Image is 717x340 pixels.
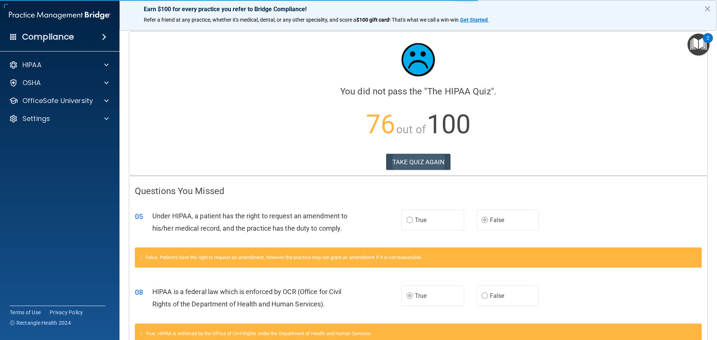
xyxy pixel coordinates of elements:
[22,114,50,123] p: Settings
[490,292,505,299] span: False
[396,37,441,82] img: sad_face.ecc698e2.jpg
[396,123,426,136] span: out of
[427,109,471,140] span: 100
[10,309,41,316] a: Terms of Use
[490,216,505,224] span: False
[144,17,356,23] span: Refer a friend at any practice, whether it's medical, dental, or any other speciality, and score a
[386,154,451,170] button: TAKE QUIZ AGAIN
[22,32,74,42] h4: Compliance
[9,114,109,123] a: Settings
[22,96,93,105] p: OfficeSafe University
[50,309,83,316] a: Privacy Policy
[460,17,488,23] strong: Get Started
[135,212,143,221] span: 05
[704,3,711,15] button: Close
[406,218,413,223] input: True
[146,255,422,260] span: False. Patients have the right to request an amendment, however the practice may not grant an ame...
[144,6,693,13] p: Earn $100 for every practice you refer to Bridge Compliance!
[22,60,41,69] p: HIPAA
[481,293,488,299] input: False
[10,319,71,327] span: Ⓒ Rectangle Health 2024
[146,331,372,336] span: True. HIPAA is enforced by the Office of Civil Rights under the Department of Health and Human Se...
[389,17,460,23] span: ! That's what we call a win-win.
[415,216,426,224] span: True
[415,292,426,299] span: True
[22,78,41,87] p: OSHA
[366,109,395,140] span: 76
[9,78,109,87] a: OSHA
[687,34,710,56] button: Open Resource Center, 2 new notifications
[135,87,702,96] h4: You did not pass the " ".
[135,186,702,196] h4: Questions You Missed
[427,86,491,97] span: The HIPAA Quiz
[406,293,413,299] input: True
[152,212,347,232] span: Under HIPAA, a patient has the right to request an amendment to his/her medical record, and the p...
[481,218,488,223] input: False
[9,8,111,23] img: PMB logo
[9,96,109,105] a: OfficeSafe University
[152,288,342,308] span: HIPAA is a federal law which is enforced by OCR (Office for Civil Rights of the Department of Hea...
[707,38,709,48] div: 2
[356,17,389,23] strong: $100 gift card
[460,17,489,23] a: Get Started
[9,60,109,69] a: HIPAA
[135,288,143,297] span: 08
